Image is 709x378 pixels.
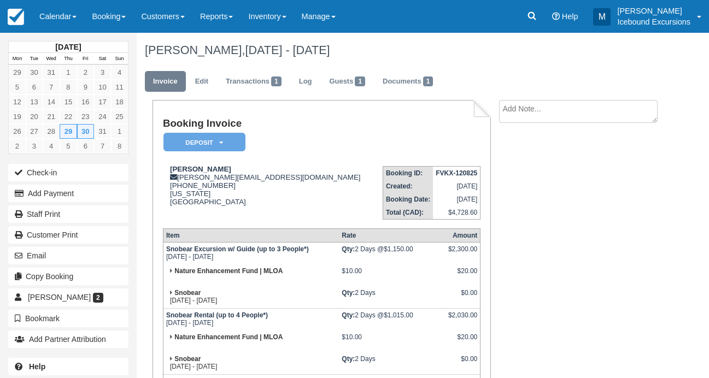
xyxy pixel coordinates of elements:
a: 2 [77,65,94,80]
strong: [DATE] [55,43,81,51]
a: 22 [60,109,77,124]
button: Add Payment [8,185,128,202]
span: $1,015.00 [384,311,413,319]
th: Booking Date: [383,193,433,206]
i: Help [552,13,560,20]
a: 30 [26,65,43,80]
a: 12 [9,94,26,109]
a: Help [8,358,128,375]
div: $2,300.00 [448,245,477,262]
td: 2 Days [339,352,446,375]
td: [DATE] [433,193,481,206]
button: Email [8,247,128,264]
a: Transactions1 [218,71,290,92]
a: 11 [111,80,128,94]
th: Amount [446,229,481,243]
th: Thu [60,53,77,65]
a: 31 [94,124,111,139]
img: checkfront-main-nav-mini-logo.png [8,9,24,25]
button: Bookmark [8,310,128,327]
a: Documents1 [374,71,441,92]
em: Deposit [163,133,245,152]
a: 26 [9,124,26,139]
span: 1 [423,76,433,86]
a: 27 [26,124,43,139]
a: Log [291,71,320,92]
a: 8 [60,80,77,94]
td: [DATE] - [DATE] [163,309,339,331]
div: $0.00 [448,355,477,371]
th: Created: [383,180,433,193]
a: 25 [111,109,128,124]
a: Guests1 [321,71,373,92]
span: 1 [355,76,365,86]
span: $10.00 [342,333,362,341]
a: 8 [111,139,128,153]
a: 31 [43,65,60,80]
span: Help [562,12,578,21]
strong: [PERSON_NAME] [170,165,231,173]
th: Wed [43,53,60,65]
button: Check-in [8,164,128,181]
a: 2 [9,139,26,153]
span: [DATE] - [DATE] [245,43,330,57]
td: 2 Days [339,286,446,309]
strong: FVKX-120825 [436,169,477,177]
td: [DATE] - [DATE] [163,243,339,265]
button: Copy Booking [8,268,128,285]
a: 14 [43,94,60,109]
a: 3 [26,139,43,153]
a: 4 [43,139,60,153]
a: 13 [26,94,43,109]
a: Deposit [163,132,242,152]
a: Staff Print [8,205,128,223]
h1: [PERSON_NAME], [145,44,660,57]
strong: Nature Enhancement Fund | MLOA [174,267,283,275]
a: 7 [43,80,60,94]
span: $1,150.00 [384,245,413,253]
td: [DATE] [433,180,481,193]
span: 1 [271,76,282,86]
a: 1 [60,65,77,80]
th: Total (CAD): [383,206,433,220]
a: 17 [94,94,111,109]
a: 18 [111,94,128,109]
p: [PERSON_NAME] [617,5,690,16]
th: Tue [26,53,43,65]
a: 29 [60,124,77,139]
td: 2 Days @ [339,243,446,265]
th: Fri [77,53,94,65]
span: $10.00 [342,267,362,275]
td: [DATE] - [DATE] [163,352,339,375]
td: [DATE] - [DATE] [163,286,339,309]
th: Mon [9,53,26,65]
th: Item [163,229,339,243]
div: M [593,8,611,26]
a: [PERSON_NAME] 2 [8,288,128,306]
a: 30 [77,124,94,139]
button: Add Partner Attribution [8,330,128,348]
a: 5 [60,139,77,153]
a: 10 [94,80,111,94]
div: $20.00 [448,267,477,283]
th: Sun [111,53,128,65]
a: 20 [26,109,43,124]
a: 5 [9,80,26,94]
div: [PERSON_NAME][EMAIL_ADDRESS][DOMAIN_NAME] [PHONE_NUMBER] [US_STATE] [GEOGRAPHIC_DATA] [163,165,376,206]
a: Invoice [145,71,186,92]
td: 2 Days @ [339,309,446,331]
a: 6 [26,80,43,94]
strong: Snobear Excursion w/ Guide (up to 3 People*) [166,245,309,253]
th: Sat [94,53,111,65]
div: $20.00 [448,333,477,350]
td: $4,728.60 [433,206,481,220]
div: $2,030.00 [448,311,477,328]
a: 21 [43,109,60,124]
strong: Snobear [174,289,201,297]
h1: Booking Invoice [163,118,376,129]
a: 3 [94,65,111,80]
a: 24 [94,109,111,124]
a: 15 [60,94,77,109]
a: Edit [187,71,216,92]
th: Booking ID: [383,167,433,180]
